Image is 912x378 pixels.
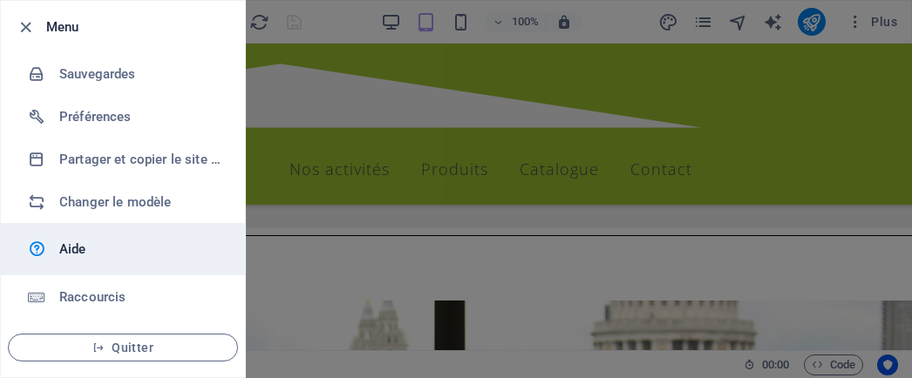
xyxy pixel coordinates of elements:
[23,341,223,354] span: Quitter
[59,149,221,170] h6: Partager et copier le site web
[59,239,221,260] h6: Aide
[1,223,245,275] a: Aide
[59,64,221,84] h6: Sauvegardes
[59,106,221,127] h6: Préférences
[59,192,221,213] h6: Changer le modèle
[59,287,221,307] h6: Raccourcis
[8,334,238,361] button: Quitter
[46,17,231,37] h6: Menu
